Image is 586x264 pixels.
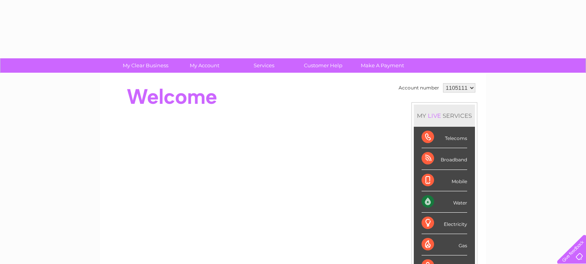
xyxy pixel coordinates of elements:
td: Account number [397,81,441,94]
a: Make A Payment [350,58,415,73]
a: Services [232,58,296,73]
div: Telecoms [422,127,467,148]
a: Customer Help [291,58,355,73]
div: Electricity [422,213,467,234]
div: MY SERVICES [414,105,475,127]
div: Water [422,191,467,213]
div: Broadband [422,148,467,170]
div: Mobile [422,170,467,191]
a: My Clear Business [113,58,178,73]
div: LIVE [426,112,443,119]
a: My Account [173,58,237,73]
div: Gas [422,234,467,255]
